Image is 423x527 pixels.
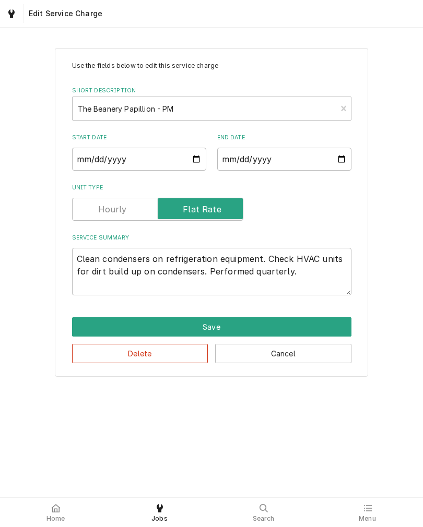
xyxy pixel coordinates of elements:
[46,514,65,523] span: Home
[26,8,102,19] span: Edit Service Charge
[4,500,107,525] a: Home
[72,248,351,295] textarea: Clean condensers on refrigeration equipment. Check HVAC units for dirt build up on condensers. Pe...
[72,317,351,337] button: Save
[217,148,351,171] input: yyyy-mm-dd
[72,184,351,221] div: Unit Type
[2,4,21,23] a: Go to Jobs
[253,514,275,523] span: Search
[72,134,206,142] label: Start Date
[215,344,351,363] button: Cancel
[72,61,351,295] div: Line Item Create/Update Form
[212,500,315,525] a: Search
[151,514,168,523] span: Jobs
[72,234,351,295] div: Service Summary
[72,317,351,363] div: Button Group
[72,344,208,363] button: Delete
[72,87,351,95] label: Short Description
[217,134,351,142] label: End Date
[108,500,211,525] a: Jobs
[217,134,351,171] div: End Date
[55,48,368,377] div: Line Item Create/Update
[72,317,351,337] div: Button Group Row
[72,134,206,171] div: Start Date
[359,514,376,523] span: Menu
[72,234,351,242] label: Service Summary
[72,148,206,171] input: yyyy-mm-dd
[72,337,351,363] div: Button Group Row
[72,61,351,70] p: Use the fields below to edit this service charge
[72,87,351,121] div: Short Description
[72,184,351,192] label: Unit Type
[316,500,419,525] a: Menu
